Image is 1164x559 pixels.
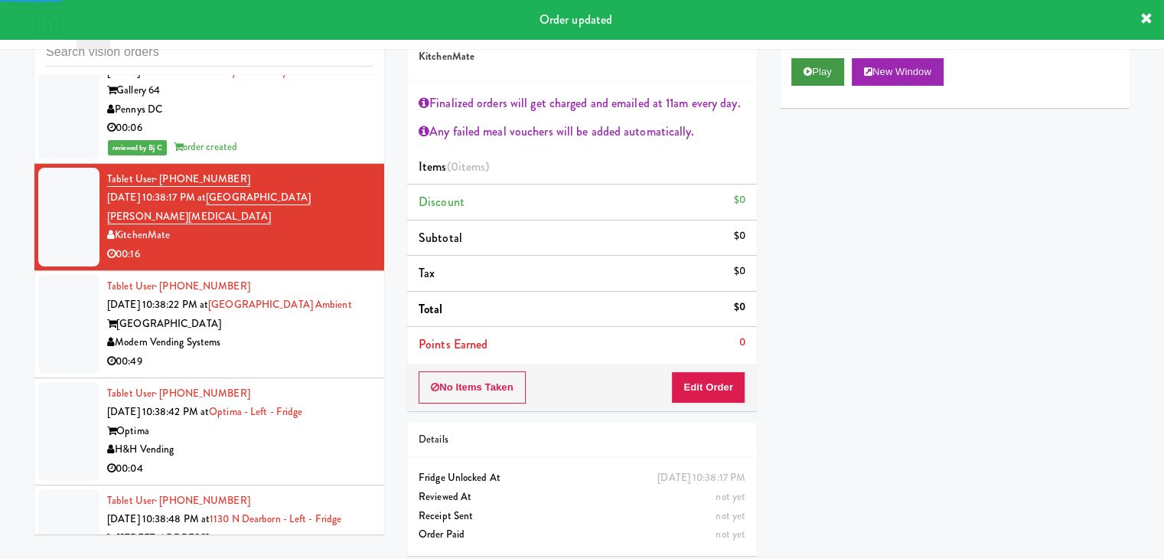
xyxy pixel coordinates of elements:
[107,172,250,187] a: Tablet User· [PHONE_NUMBER]
[210,512,341,526] a: 1130 N Dearborn - Left - Fridge
[155,493,250,508] span: · [PHONE_NUMBER]
[107,297,208,312] span: [DATE] 10:38:22 PM at
[34,271,384,378] li: Tablet User· [PHONE_NUMBER][DATE] 10:38:22 PM at[GEOGRAPHIC_DATA] Ambient[GEOGRAPHIC_DATA]Modern ...
[107,279,250,293] a: Tablet User· [PHONE_NUMBER]
[107,100,373,119] div: Pennys DC
[107,190,206,204] span: [DATE] 10:38:17 PM at
[447,158,490,175] span: (0 )
[107,512,210,526] span: [DATE] 10:38:48 PM at
[34,164,384,271] li: Tablet User· [PHONE_NUMBER][DATE] 10:38:17 PM at[GEOGRAPHIC_DATA][PERSON_NAME][MEDICAL_DATA]Kitch...
[419,507,745,526] div: Receipt Sent
[419,488,745,507] div: Reviewed At
[46,38,373,67] input: Search vision orders
[107,226,373,245] div: KitchenMate
[716,527,745,541] span: not yet
[419,92,745,115] div: Finalized orders will get charged and emailed at 11am every day.
[108,140,167,155] span: reviewed by Bj C
[734,227,745,246] div: $0
[852,58,944,86] button: New Window
[155,386,250,400] span: · [PHONE_NUMBER]
[419,193,465,211] span: Discount
[107,459,373,479] div: 00:04
[107,315,373,334] div: [GEOGRAPHIC_DATA]
[107,81,373,100] div: Gallery 64
[207,64,308,79] a: Gallery 64 - Pantry - V2
[739,333,745,352] div: 0
[419,51,745,63] h5: KitchenMate
[107,190,311,224] a: [GEOGRAPHIC_DATA][PERSON_NAME][MEDICAL_DATA]
[107,333,373,352] div: Modern Vending Systems
[107,119,373,138] div: 00:06
[419,335,487,353] span: Points Earned
[34,38,384,164] li: Tablet User· [PHONE_NUMBER][DATE] 10:38:16 PM atGallery 64 - Pantry - V2Gallery 64Pennys DC00:06r...
[458,158,486,175] ng-pluralize: items
[657,469,745,488] div: [DATE] 10:38:17 PM
[791,58,844,86] button: Play
[155,172,250,186] span: · [PHONE_NUMBER]
[107,352,373,371] div: 00:49
[419,525,745,544] div: Order Paid
[34,378,384,485] li: Tablet User· [PHONE_NUMBER][DATE] 10:38:42 PM atOptima - Left - FridgeOptimaH&H Vending00:04
[209,404,302,419] a: Optima - Left - Fridge
[419,430,745,449] div: Details
[716,489,745,504] span: not yet
[107,404,209,419] span: [DATE] 10:38:42 PM at
[716,508,745,523] span: not yet
[107,493,250,508] a: Tablet User· [PHONE_NUMBER]
[419,300,443,318] span: Total
[174,139,237,154] span: order created
[107,529,373,548] div: [STREET_ADDRESS]
[107,440,373,459] div: H&H Vending
[419,158,489,175] span: Items
[734,191,745,210] div: $0
[419,229,462,247] span: Subtotal
[208,297,352,312] a: [GEOGRAPHIC_DATA] Ambient
[419,371,526,404] button: No Items Taken
[734,262,745,281] div: $0
[155,279,250,293] span: · [PHONE_NUMBER]
[107,64,207,79] span: [DATE] 10:38:16 PM at
[107,422,373,441] div: Optima
[419,264,435,282] span: Tax
[540,11,612,28] span: Order updated
[107,245,373,264] div: 00:16
[734,298,745,317] div: $0
[107,386,250,400] a: Tablet User· [PHONE_NUMBER]
[671,371,745,404] button: Edit Order
[419,469,745,488] div: Fridge Unlocked At
[419,120,745,143] div: Any failed meal vouchers will be added automatically.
